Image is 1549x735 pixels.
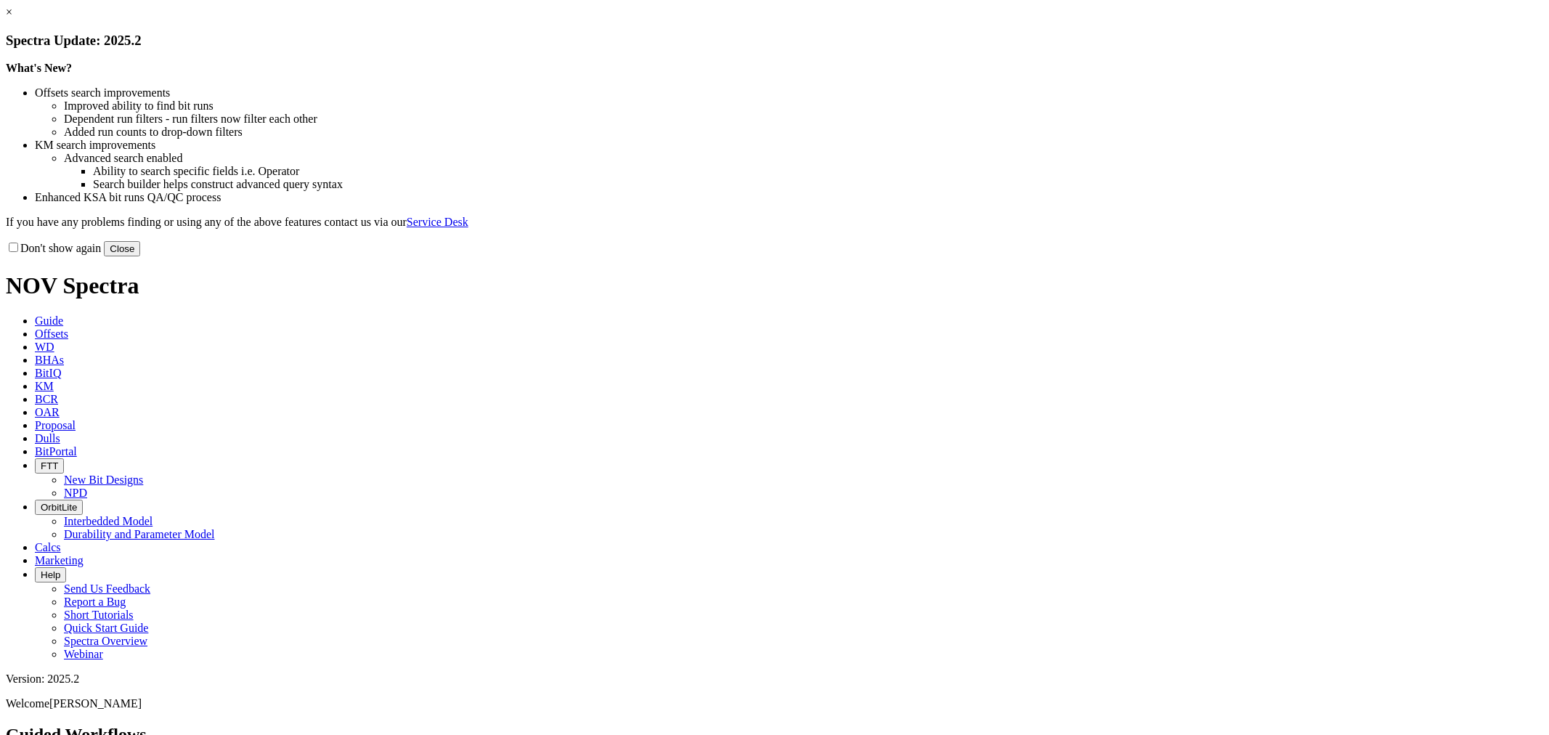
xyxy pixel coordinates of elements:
label: Don't show again [6,242,101,254]
p: Welcome [6,697,1543,710]
input: Don't show again [9,243,18,252]
a: Webinar [64,648,103,660]
a: NPD [64,487,87,499]
span: FTT [41,460,58,471]
span: Dulls [35,432,60,444]
span: OrbitLite [41,502,77,513]
a: Short Tutorials [64,609,134,621]
span: Guide [35,314,63,327]
a: Spectra Overview [64,635,147,647]
a: × [6,6,12,18]
span: Marketing [35,554,84,567]
span: Proposal [35,419,76,431]
div: Version: 2025.2 [6,673,1543,686]
li: KM search improvements [35,139,1543,152]
span: OAR [35,406,60,418]
li: Improved ability to find bit runs [64,100,1543,113]
span: Offsets [35,328,68,340]
a: Durability and Parameter Model [64,528,215,540]
li: Dependent run filters - run filters now filter each other [64,113,1543,126]
span: BHAs [35,354,64,366]
h3: Spectra Update: 2025.2 [6,33,1543,49]
li: Offsets search improvements [35,86,1543,100]
span: WD [35,341,54,353]
li: Added run counts to drop-down filters [64,126,1543,139]
a: Report a Bug [64,596,126,608]
strong: What's New? [6,62,72,74]
a: Service Desk [407,216,468,228]
a: Interbedded Model [64,515,153,527]
h1: NOV Spectra [6,272,1543,299]
li: Ability to search specific fields i.e. Operator [93,165,1543,178]
button: Close [104,241,140,256]
a: Quick Start Guide [64,622,148,634]
li: Advanced search enabled [64,152,1543,165]
a: New Bit Designs [64,474,143,486]
span: BitIQ [35,367,61,379]
span: BCR [35,393,58,405]
li: Search builder helps construct advanced query syntax [93,178,1543,191]
span: KM [35,380,54,392]
span: BitPortal [35,445,77,458]
span: Calcs [35,541,61,553]
a: Send Us Feedback [64,582,150,595]
p: If you have any problems finding or using any of the above features contact us via our [6,216,1543,229]
span: Help [41,569,60,580]
li: Enhanced KSA bit runs QA/QC process [35,191,1543,204]
span: [PERSON_NAME] [49,697,142,710]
